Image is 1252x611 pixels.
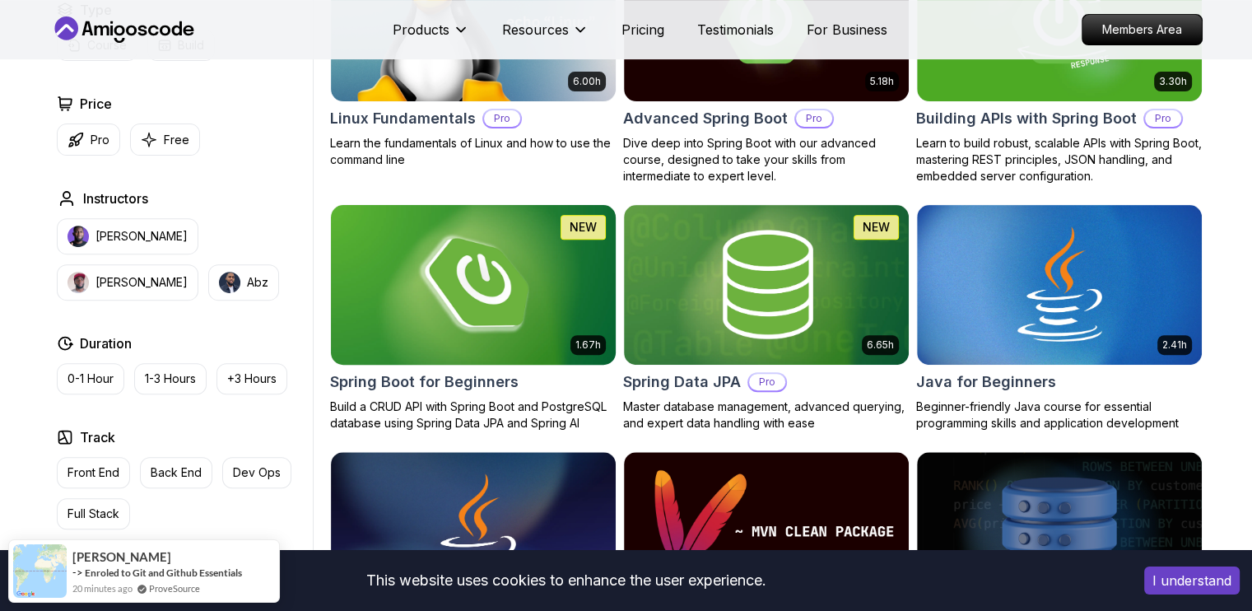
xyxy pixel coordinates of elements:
[72,550,171,564] span: [PERSON_NAME]
[72,581,133,595] span: 20 minutes ago
[134,363,207,394] button: 1-3 Hours
[216,363,287,394] button: +3 Hours
[130,124,200,156] button: Free
[67,506,119,522] p: Full Stack
[330,135,617,168] p: Learn the fundamentals of Linux and how to use the command line
[95,274,188,291] p: [PERSON_NAME]
[330,399,617,431] p: Build a CRUD API with Spring Boot and PostgreSQL database using Spring Data JPA and Spring AI
[1159,75,1187,88] p: 3.30h
[916,371,1056,394] h2: Java for Beginners
[233,464,281,481] p: Dev Ops
[916,204,1203,431] a: Java for Beginners card2.41hJava for BeginnersBeginner-friendly Java course for essential program...
[57,498,130,529] button: Full Stack
[95,228,188,245] p: [PERSON_NAME]
[12,562,1119,599] div: This website uses cookies to enhance the user experience.
[916,135,1203,184] p: Learn to build robust, scalable APIs with Spring Boot, mastering REST principles, JSON handling, ...
[145,371,196,387] p: 1-3 Hours
[323,201,622,368] img: Spring Boot for Beginners card
[67,464,119,481] p: Front End
[80,94,112,114] h2: Price
[330,107,476,130] h2: Linux Fundamentals
[393,20,469,53] button: Products
[1082,15,1202,44] p: Members Area
[570,219,597,236] p: NEW
[867,338,894,352] p: 6.65h
[916,107,1137,130] h2: Building APIs with Spring Boot
[80,427,115,447] h2: Track
[72,566,83,579] span: ->
[1145,110,1181,127] p: Pro
[140,457,212,488] button: Back End
[807,20,887,40] a: For Business
[330,371,519,394] h2: Spring Boot for Beginners
[502,20,569,40] p: Resources
[219,272,240,293] img: instructor img
[624,205,909,365] img: Spring Data JPA card
[621,20,664,40] a: Pricing
[57,363,124,394] button: 0-1 Hour
[80,333,132,353] h2: Duration
[164,132,189,148] p: Free
[573,75,601,88] p: 6.00h
[83,189,148,208] h2: Instructors
[222,457,291,488] button: Dev Ops
[67,272,89,293] img: instructor img
[1082,14,1203,45] a: Members Area
[697,20,774,40] a: Testimonials
[85,567,242,579] a: Enroled to Git and Github Essentials
[57,124,120,156] button: Pro
[502,20,589,53] button: Resources
[57,457,130,488] button: Front End
[67,226,89,247] img: instructor img
[149,581,200,595] a: ProveSource
[247,274,268,291] p: Abz
[57,264,198,301] button: instructor img[PERSON_NAME]
[208,264,279,301] button: instructor imgAbz
[623,204,910,431] a: Spring Data JPA card6.65hNEWSpring Data JPAProMaster database management, advanced querying, and ...
[330,204,617,431] a: Spring Boot for Beginners card1.67hNEWSpring Boot for BeginnersBuild a CRUD API with Spring Boot ...
[917,205,1202,365] img: Java for Beginners card
[796,110,832,127] p: Pro
[151,464,202,481] p: Back End
[870,75,894,88] p: 5.18h
[623,107,788,130] h2: Advanced Spring Boot
[623,399,910,431] p: Master database management, advanced querying, and expert data handling with ease
[623,135,910,184] p: Dive deep into Spring Boot with our advanced course, designed to take your skills from intermedia...
[393,20,449,40] p: Products
[623,371,741,394] h2: Spring Data JPA
[57,218,198,254] button: instructor img[PERSON_NAME]
[227,371,277,387] p: +3 Hours
[1162,338,1187,352] p: 2.41h
[484,110,520,127] p: Pro
[575,338,601,352] p: 1.67h
[1144,567,1240,595] button: Accept cookies
[916,399,1203,431] p: Beginner-friendly Java course for essential programming skills and application development
[863,219,890,236] p: NEW
[13,544,67,598] img: provesource social proof notification image
[749,374,785,390] p: Pro
[91,132,109,148] p: Pro
[67,371,114,387] p: 0-1 Hour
